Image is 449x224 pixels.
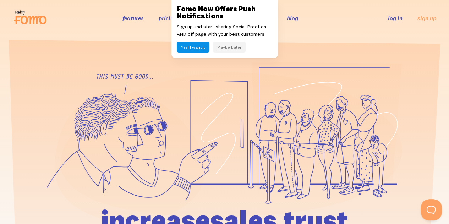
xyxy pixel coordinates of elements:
[177,23,273,38] p: Sign up and start sharing Social Proof on AND off page with your best customers
[177,42,209,53] button: Yes! I want it
[421,199,442,220] iframe: Help Scout Beacon - Open
[122,15,144,22] a: features
[287,15,298,22] a: blog
[388,15,403,22] a: log in
[177,5,273,20] h3: Fomo Now Offers Push Notifications
[159,15,177,22] a: pricing
[417,15,436,22] a: sign up
[213,42,246,53] button: Maybe Later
